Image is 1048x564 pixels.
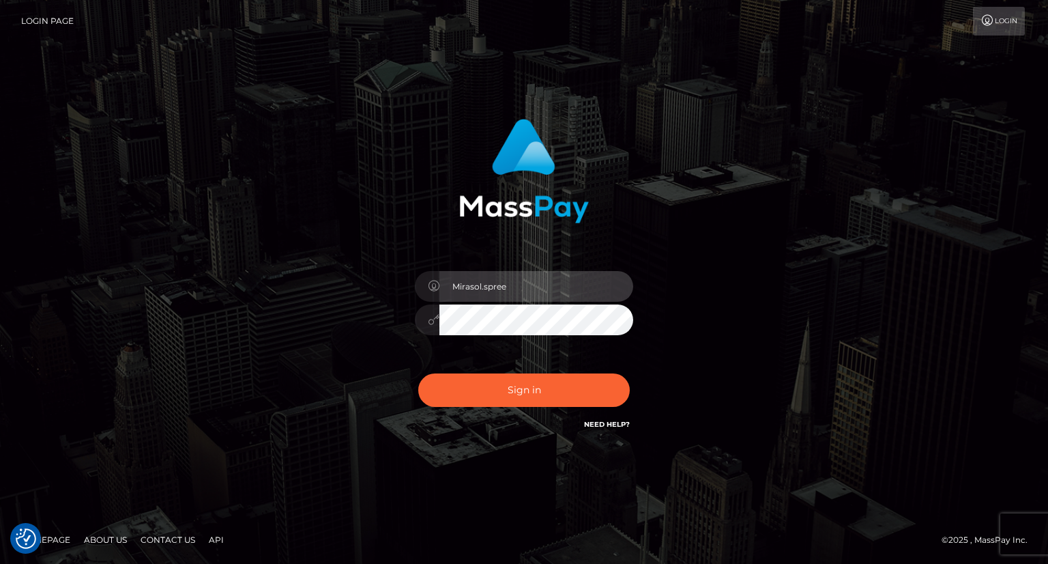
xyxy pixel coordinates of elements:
[135,529,201,550] a: Contact Us
[21,7,74,36] a: Login Page
[16,528,36,549] button: Consent Preferences
[16,528,36,549] img: Revisit consent button
[203,529,229,550] a: API
[459,119,589,223] img: MassPay Login
[973,7,1025,36] a: Login
[584,420,630,429] a: Need Help?
[418,373,630,407] button: Sign in
[15,529,76,550] a: Homepage
[942,533,1038,548] div: © 2025 , MassPay Inc.
[439,271,633,302] input: Username...
[78,529,132,550] a: About Us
